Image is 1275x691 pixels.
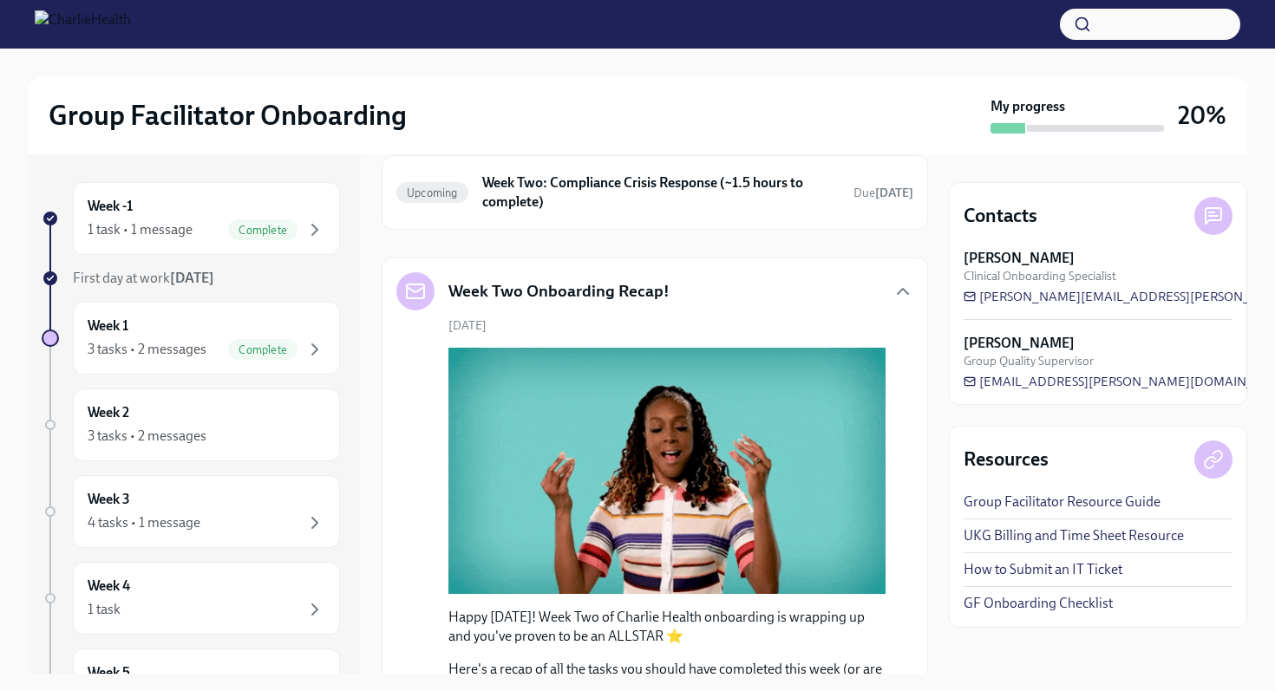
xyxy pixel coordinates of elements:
[448,280,670,303] h5: Week Two Onboarding Recap!
[396,186,468,199] span: Upcoming
[88,427,206,446] div: 3 tasks • 2 messages
[964,526,1184,545] a: UKG Billing and Time Sheet Resource
[88,513,200,532] div: 4 tasks • 1 message
[88,600,121,619] div: 1 task
[482,173,840,212] h6: Week Two: Compliance Crisis Response (~1.5 hours to complete)
[170,270,214,286] strong: [DATE]
[853,186,913,200] span: Due
[991,97,1065,116] strong: My progress
[964,492,1161,512] a: Group Facilitator Resource Guide
[448,348,886,594] button: Zoom image
[88,403,129,422] h6: Week 2
[964,334,1075,353] strong: [PERSON_NAME]
[88,663,130,682] h6: Week 5
[853,185,913,201] span: August 25th, 2025 09:00
[964,203,1037,229] h4: Contacts
[88,197,133,216] h6: Week -1
[964,353,1094,369] span: Group Quality Supervisor
[42,388,340,461] a: Week 23 tasks • 2 messages
[964,594,1113,613] a: GF Onboarding Checklist
[42,475,340,548] a: Week 34 tasks • 1 message
[88,340,206,359] div: 3 tasks • 2 messages
[964,560,1122,579] a: How to Submit an IT Ticket
[73,270,214,286] span: First day at work
[964,268,1116,284] span: Clinical Onboarding Specialist
[228,224,297,237] span: Complete
[448,608,886,646] p: Happy [DATE]! Week Two of Charlie Health onboarding is wrapping up and you've proven to be an ALL...
[1178,100,1226,131] h3: 20%
[964,249,1075,268] strong: [PERSON_NAME]
[448,317,487,334] span: [DATE]
[88,316,128,336] h6: Week 1
[396,170,913,215] a: UpcomingWeek Two: Compliance Crisis Response (~1.5 hours to complete)Due[DATE]
[49,98,407,133] h2: Group Facilitator Onboarding
[88,577,130,596] h6: Week 4
[88,490,130,509] h6: Week 3
[42,269,340,288] a: First day at work[DATE]
[228,343,297,356] span: Complete
[88,220,193,239] div: 1 task • 1 message
[964,447,1049,473] h4: Resources
[42,562,340,635] a: Week 41 task
[35,10,131,38] img: CharlieHealth
[42,302,340,375] a: Week 13 tasks • 2 messagesComplete
[42,182,340,255] a: Week -11 task • 1 messageComplete
[875,186,913,200] strong: [DATE]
